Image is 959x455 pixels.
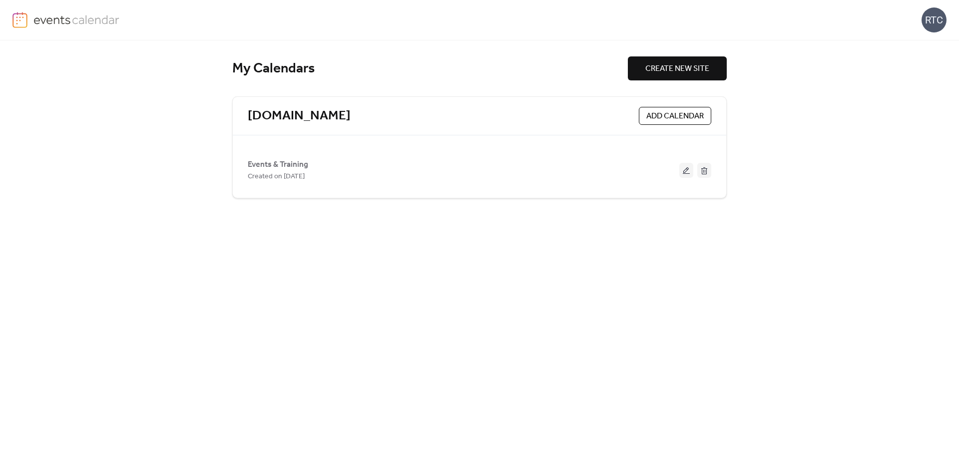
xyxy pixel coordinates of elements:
[248,159,308,171] span: Events & Training
[645,63,709,75] span: CREATE NEW SITE
[248,162,308,167] a: Events & Training
[12,12,27,28] img: logo
[628,56,727,80] button: CREATE NEW SITE
[922,7,947,32] div: RTC
[248,171,305,183] span: Created on [DATE]
[248,108,351,124] a: [DOMAIN_NAME]
[33,12,120,27] img: logo-type
[232,60,628,77] div: My Calendars
[646,110,704,122] span: ADD CALENDAR
[639,107,711,125] button: ADD CALENDAR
